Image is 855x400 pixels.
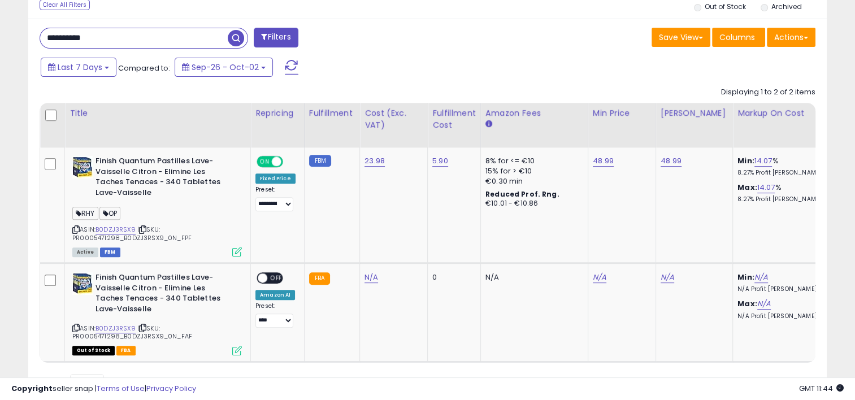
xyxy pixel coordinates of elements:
img: 51pT6HU2iNL._SL40_.jpg [72,156,93,179]
span: ON [258,157,272,167]
b: Min: [737,155,754,166]
div: 15% for > €10 [485,166,579,176]
span: OFF [281,157,300,167]
span: All listings currently available for purchase on Amazon [72,247,98,257]
small: FBM [309,155,331,167]
button: Sep-26 - Oct-02 [175,58,273,77]
div: Preset: [255,302,296,328]
div: 0 [432,272,472,282]
div: €10.01 - €10.86 [485,199,579,208]
div: €0.30 min [485,176,579,186]
span: Compared to: [118,63,170,73]
b: Max: [737,182,757,193]
a: 23.98 [364,155,385,167]
div: Fulfillment [309,107,355,119]
a: Privacy Policy [146,383,196,394]
span: 2025-10-10 11:44 GMT [799,383,844,394]
span: OP [99,207,120,220]
div: [PERSON_NAME] [661,107,728,119]
span: Columns [719,32,755,43]
span: | SKU: PR0005471298_B0DZJ3RSX9_0N_FAF [72,324,192,341]
div: seller snap | | [11,384,196,394]
b: Reduced Prof. Rng. [485,189,559,199]
div: % [737,156,831,177]
a: 14.07 [754,155,772,167]
div: Amazon AI [255,290,295,300]
p: N/A Profit [PERSON_NAME] [737,285,831,293]
p: 8.27% Profit [PERSON_NAME] [737,169,831,177]
th: The percentage added to the cost of goods (COGS) that forms the calculator for Min & Max prices. [733,103,840,147]
p: N/A Profit [PERSON_NAME] [737,312,831,320]
p: 8.27% Profit [PERSON_NAME] [737,195,831,203]
button: Save View [652,28,710,47]
div: 8% for <= €10 [485,156,579,166]
button: Actions [767,28,815,47]
div: ASIN: [72,156,242,255]
a: 48.99 [593,155,614,167]
button: Columns [712,28,765,47]
div: Fixed Price [255,173,296,184]
span: Last 7 Days [58,62,102,73]
div: Min Price [593,107,651,119]
b: Finish Quantum Pastilles Lave-Vaisselle Citron - Elimine Les Taches Tenaces - 340 Tablettes Lave-... [96,272,233,317]
strong: Copyright [11,383,53,394]
b: Min: [737,272,754,282]
div: Title [70,107,246,119]
div: Displaying 1 to 2 of 2 items [721,87,815,98]
a: B0DZJ3RSX9 [96,324,136,333]
div: Markup on Cost [737,107,835,119]
span: Sep-26 - Oct-02 [192,62,259,73]
span: RHY [72,207,98,220]
a: N/A [754,272,768,283]
span: FBA [116,346,136,355]
div: ASIN: [72,272,242,354]
label: Out of Stock [705,2,746,11]
a: 14.07 [757,182,775,193]
a: Terms of Use [97,383,145,394]
button: Last 7 Days [41,58,116,77]
a: 5.90 [432,155,448,167]
a: N/A [364,272,378,283]
label: Archived [771,2,802,11]
div: Amazon Fees [485,107,583,119]
div: N/A [485,272,579,282]
span: All listings that are currently out of stock and unavailable for purchase on Amazon [72,346,115,355]
a: N/A [593,272,606,283]
a: B0DZJ3RSX9 [96,225,136,234]
a: N/A [757,298,771,310]
small: FBA [309,272,330,285]
div: Fulfillment Cost [432,107,476,131]
div: Cost (Exc. VAT) [364,107,423,131]
div: % [737,182,831,203]
a: 48.99 [661,155,682,167]
span: FBM [100,247,120,257]
span: | SKU: PR0005471298_B0DZJ3RSX9_0N_FPF [72,225,192,242]
img: 51pT6HU2iNL._SL40_.jpg [72,272,93,295]
div: Repricing [255,107,300,119]
button: Filters [254,28,298,47]
span: OFF [267,273,285,283]
b: Max: [737,298,757,309]
small: Amazon Fees. [485,119,492,129]
div: Preset: [255,186,296,211]
b: Finish Quantum Pastilles Lave-Vaisselle Citron - Elimine Les Taches Tenaces - 340 Tablettes Lave-... [96,156,233,201]
a: N/A [661,272,674,283]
